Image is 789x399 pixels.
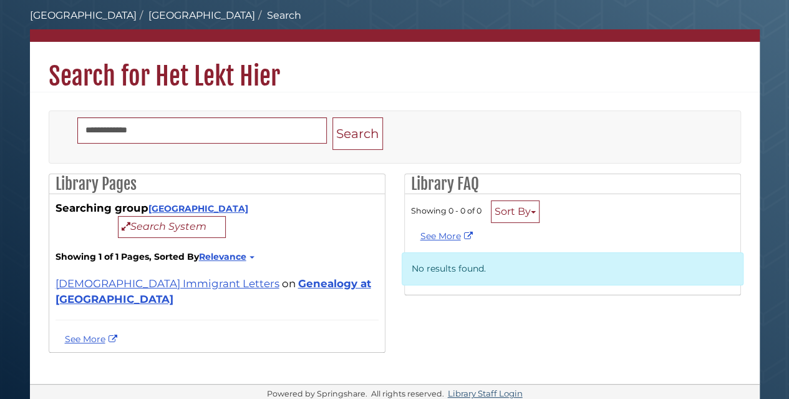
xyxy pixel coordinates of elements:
[199,251,253,262] a: Relevance
[30,8,760,42] nav: breadcrumb
[56,250,379,264] strong: Showing 1 of 1 Pages, Sorted By
[148,203,248,214] a: [GEOGRAPHIC_DATA]
[491,200,540,223] button: Sort By
[148,9,255,21] a: [GEOGRAPHIC_DATA]
[332,117,383,150] button: Search
[420,230,476,242] a: See More
[402,252,743,285] p: No results found.
[405,174,740,194] h2: Library FAQ
[369,389,446,398] div: All rights reserved.
[65,333,120,345] a: See more Het Lekt Hier results
[411,206,482,215] span: Showing 0 - 0 of 0
[56,277,371,305] a: Genealogy at [GEOGRAPHIC_DATA]
[30,9,137,21] a: [GEOGRAPHIC_DATA]
[118,216,226,238] button: Search System
[265,389,369,398] div: Powered by Springshare.
[56,277,279,290] a: [DEMOGRAPHIC_DATA] Immigrant Letters
[56,200,379,238] div: Searching group
[255,8,301,23] li: Search
[448,388,523,398] a: Library Staff Login
[30,42,760,92] h1: Search for Het Lekt Hier
[49,174,385,194] h2: Library Pages
[282,277,296,290] span: on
